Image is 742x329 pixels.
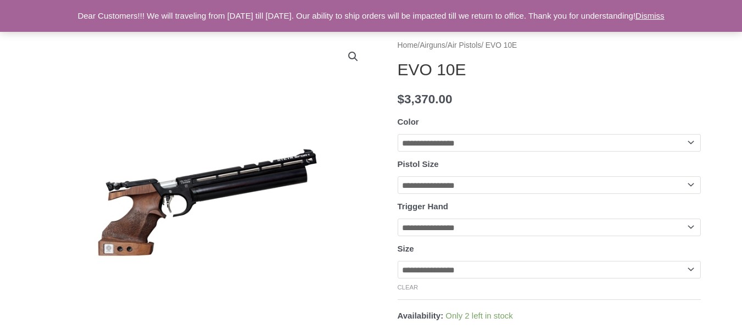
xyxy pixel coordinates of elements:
[398,92,453,106] bdi: 3,370.00
[398,159,439,169] label: Pistol Size
[398,202,449,211] label: Trigger Hand
[398,284,419,291] a: Clear options
[398,244,414,253] label: Size
[398,41,418,49] a: Home
[445,311,513,320] span: Only 2 left in stock
[448,41,481,49] a: Air Pistols
[398,38,701,53] nav: Breadcrumb
[398,60,701,80] h1: EVO 10E
[398,117,419,126] label: Color
[398,92,405,106] span: $
[635,11,665,20] a: Dismiss
[343,47,363,66] a: View full-screen image gallery
[420,41,445,49] a: Airguns
[398,311,444,320] span: Availability:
